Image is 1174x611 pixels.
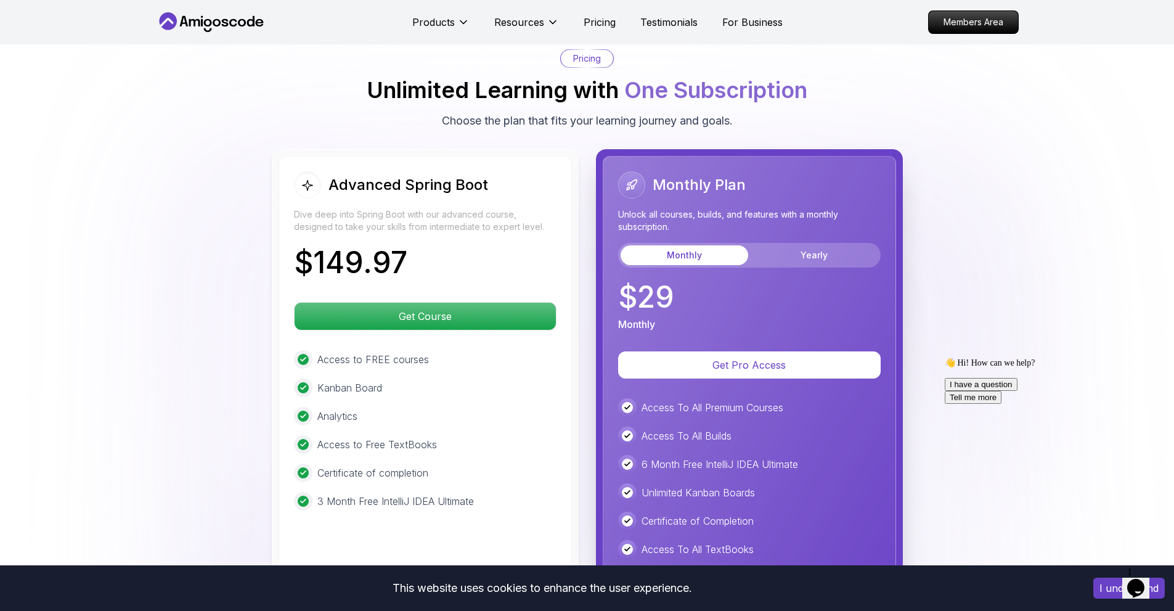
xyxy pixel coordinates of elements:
h2: Unlimited Learning with [367,78,807,102]
p: 6 Month Free IntelliJ IDEA Ultimate [642,457,798,472]
p: Access To All Premium Courses [642,400,783,415]
a: Testimonials [640,15,698,30]
a: Members Area [928,10,1019,34]
div: 👋 Hi! How can we help?I have a questionTell me more [5,5,227,51]
button: Monthly [621,245,748,265]
p: Access to FREE courses [317,352,429,367]
p: Access to Free TextBooks [317,437,437,452]
button: Get Pro Access [618,351,881,379]
button: I have a question [5,25,78,38]
p: Access To All Builds [642,429,732,443]
p: Kanban Board [317,380,382,395]
p: Products [412,15,455,30]
p: Access To All TextBooks [642,542,754,557]
span: One Subscription [624,76,807,104]
button: Get Course [294,302,556,330]
p: Unlimited Kanban Boards [642,485,755,500]
p: Certificate of Completion [642,514,754,528]
button: Tell me more [5,38,62,51]
iframe: chat widget [1122,562,1162,599]
p: Analytics [317,409,357,424]
p: Unlock all courses, builds, and features with a monthly subscription. [618,208,881,233]
button: Yearly [751,245,878,265]
iframe: chat widget [940,353,1162,556]
p: Dive deep into Spring Boot with our advanced course, designed to take your skills from intermedia... [294,208,556,233]
p: Resources [494,15,544,30]
span: 👋 Hi! How can we help? [5,6,95,15]
a: Pricing [584,15,616,30]
div: This website uses cookies to enhance the user experience. [9,575,1075,602]
a: Get Course [294,310,556,322]
a: For Business [722,15,783,30]
p: Monthly [618,317,655,332]
h2: Advanced Spring Boot [328,175,488,195]
p: Certificate of completion [317,465,428,480]
button: Accept cookies [1093,578,1165,599]
a: Get Pro Access [618,359,881,371]
p: 3 Month Free IntelliJ IDEA Ultimate [317,494,474,509]
h2: Monthly Plan [653,175,746,195]
p: Get Course [295,303,556,330]
p: $ 149.97 [294,248,407,277]
button: Products [412,15,470,39]
p: Members Area [929,11,1018,33]
button: Resources [494,15,559,39]
p: Pricing [573,52,601,65]
p: $ 29 [618,282,674,312]
p: Choose the plan that fits your learning journey and goals. [442,112,733,129]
